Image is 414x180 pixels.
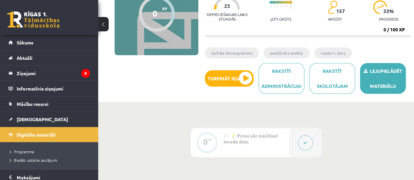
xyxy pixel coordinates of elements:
[7,11,60,28] a: Rīgas 1. Tālmācības vidusskola
[203,139,208,145] div: 0
[270,17,291,21] p: Ļoti grūts
[9,127,90,142] a: Digitālie materiāli
[10,157,92,163] a: Biežāk uzdotie jautājumi
[17,55,32,61] span: Aktuāli
[17,101,48,107] span: Mācību resursi
[379,17,398,21] p: progress
[280,5,281,7] img: icon-short-line-57e1e144782c952c97e751825c79c345078a6d821885a25fce030b3d8c18986b.svg
[208,138,212,141] div: XP
[328,17,342,21] p: apgūst
[9,66,90,81] a: Ziņojumi9
[17,116,68,122] span: [DEMOGRAPHIC_DATA]
[263,47,310,58] li: padziļināta analīze
[10,149,92,155] a: Programma
[17,81,90,96] legend: Informatīvie ziņojumi
[224,133,228,139] span: #1
[284,5,284,7] img: icon-short-line-57e1e144782c952c97e751825c79c345078a6d821885a25fce030b3d8c18986b.svg
[224,3,230,9] span: 23
[271,5,271,7] img: icon-short-line-57e1e144782c952c97e751825c79c345078a6d821885a25fce030b3d8c18986b.svg
[81,69,90,78] i: 9
[17,40,33,45] span: Sākums
[373,0,387,14] img: icon-progress-161ccf0a02000e728c5f80fcf4c31c7af3da0e1684b2b1d7c360e028c24a22f1.svg
[162,6,167,11] span: XP
[224,133,278,144] span: 💡 Pirms sāc mācīties! Ievada daļa.
[9,50,90,65] a: Aktuāli
[259,63,304,94] a: Rakstīt administrācijai
[360,63,406,94] a: Lejupielādēt materiālu
[9,81,90,96] a: Informatīvie ziņojumi
[336,8,345,14] span: 157
[314,47,352,58] li: reader’s diary
[309,63,355,94] a: Rakstīt skolotājam
[383,8,394,14] span: 33 %
[17,132,56,138] span: Digitālie materiāli
[9,112,90,127] a: [DEMOGRAPHIC_DATA]
[205,12,249,21] p: Nepieciešamais laiks stundās
[153,8,157,18] div: 0
[9,96,90,111] a: Mācību resursi
[277,5,278,7] img: icon-short-line-57e1e144782c952c97e751825c79c345078a6d821885a25fce030b3d8c18986b.svg
[10,149,34,154] span: Programma
[17,66,90,81] legend: Ziņojumi
[328,0,337,14] img: students-c634bb4e5e11cddfef0936a35e636f08e4e9abd3cc4e673bd6f9a4125e45ecb1.svg
[205,47,259,58] li: lasītāja dienasgrāmata
[10,157,57,163] span: Biežāk uzdotie jautājumi
[9,35,90,50] a: Sākums
[205,70,254,87] button: Turpināt iesākto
